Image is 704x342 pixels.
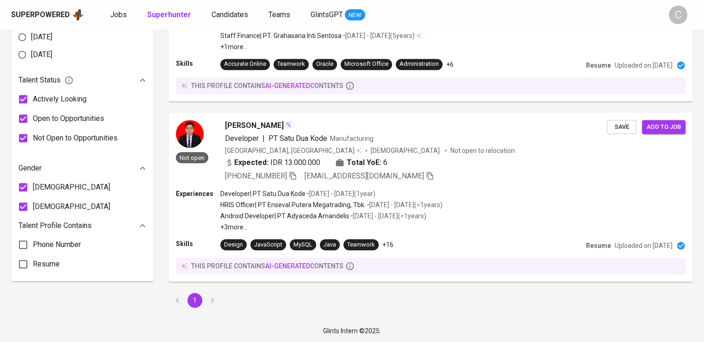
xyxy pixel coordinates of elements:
span: NEW [345,11,365,20]
span: [DEMOGRAPHIC_DATA] [33,182,110,193]
span: [DEMOGRAPHIC_DATA] [33,201,110,212]
img: 323d500bfea978ac199e323cd6eb8762.jpg [176,120,204,148]
div: Design [224,241,243,249]
a: Not open[PERSON_NAME]Developer|PT Satu Dua KodeManufacturing[GEOGRAPHIC_DATA], [GEOGRAPHIC_DATA][... [168,113,693,282]
p: • [DATE] - [DATE] ( 5 years ) [342,31,415,40]
p: Resume [586,61,611,70]
a: Superhunter [147,9,193,21]
nav: pagination navigation [168,293,221,308]
p: +3 more ... [220,222,442,232]
span: [DATE] [31,49,52,60]
p: Talent Profile Contains [19,220,92,231]
span: Add to job [647,122,681,133]
p: Resume [586,241,611,250]
p: • [DATE] - [DATE] ( <1 years ) [366,200,442,209]
div: Java [324,241,336,249]
span: Jobs [110,10,127,19]
span: [PHONE_NUMBER] [225,171,287,180]
p: Gender [19,163,42,174]
div: Talent Profile Contains [19,216,146,235]
p: • [DATE] - [DATE] ( <1 years ) [349,211,426,221]
span: [PERSON_NAME] [225,120,284,131]
span: Save [611,122,632,133]
span: Developer [225,134,259,143]
div: JavaScript [254,241,282,249]
p: Uploaded on [DATE] [615,61,673,70]
p: Skills [176,239,220,248]
p: this profile contains contents [191,81,343,90]
div: IDR 13.000.000 [225,157,320,168]
a: Teams [268,9,292,21]
p: Experiences [176,189,220,198]
p: • [DATE] - [DATE] ( 1 year ) [305,189,375,198]
p: +16 [382,240,393,249]
a: Superpoweredapp logo [11,8,84,22]
p: Skills [176,59,220,68]
div: C [669,6,687,24]
span: Teams [268,10,290,19]
a: Candidates [212,9,250,21]
span: Open to Opportunities [33,113,104,124]
div: Accurate Online [224,60,266,69]
img: magic_wand.svg [285,121,292,128]
span: Talent Status [19,75,74,86]
p: Not open to relocation [450,146,515,155]
span: Candidates [212,10,248,19]
span: Phone Number [33,239,81,250]
span: Not open [176,154,208,162]
div: Superpowered [11,10,70,20]
span: Not Open to Opportunities [33,133,118,144]
button: Save [607,120,636,134]
p: Staff Finance | PT. Grahasana Inti Sentosa [220,31,342,40]
span: [DATE] [31,32,52,43]
div: Talent Status [19,71,146,89]
img: app logo [72,8,84,22]
b: Total YoE: [347,157,381,168]
p: HRIS Officer | PT Enseval Putera Megatrading, Tbk. [220,200,366,209]
div: Administration [399,60,439,69]
div: Microsoft Office [344,60,388,69]
span: | [262,133,265,144]
button: page 1 [187,293,202,308]
span: AI-generated [265,262,310,270]
span: Actively Looking [33,94,87,105]
span: 6 [383,157,387,168]
a: GlintsGPT NEW [311,9,365,21]
div: Oracle [316,60,333,69]
div: [GEOGRAPHIC_DATA], [GEOGRAPHIC_DATA] [225,146,361,155]
p: Uploaded on [DATE] [615,241,673,250]
span: [EMAIL_ADDRESS][DOMAIN_NAME] [305,171,424,180]
div: Teamwork [277,60,305,69]
span: PT Satu Dua Kode [268,134,327,143]
span: Resume [33,259,60,270]
b: Expected: [234,157,268,168]
a: Jobs [110,9,129,21]
div: MySQL [293,241,312,249]
p: +6 [446,60,454,69]
button: Add to job [642,120,685,134]
b: Superhunter [147,10,191,19]
p: Developer | PT Satu Dua Kode [220,189,305,198]
p: this profile contains contents [191,261,343,271]
span: [DEMOGRAPHIC_DATA] [371,146,441,155]
p: +1 more ... [220,42,438,51]
div: Gender [19,159,146,177]
span: AI-generated [265,82,310,89]
div: Teamwork [347,241,375,249]
p: Android Developer | PT Adyaceda Amandelis [220,211,349,221]
span: GlintsGPT [311,10,343,19]
span: Manufacturing [330,135,374,142]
